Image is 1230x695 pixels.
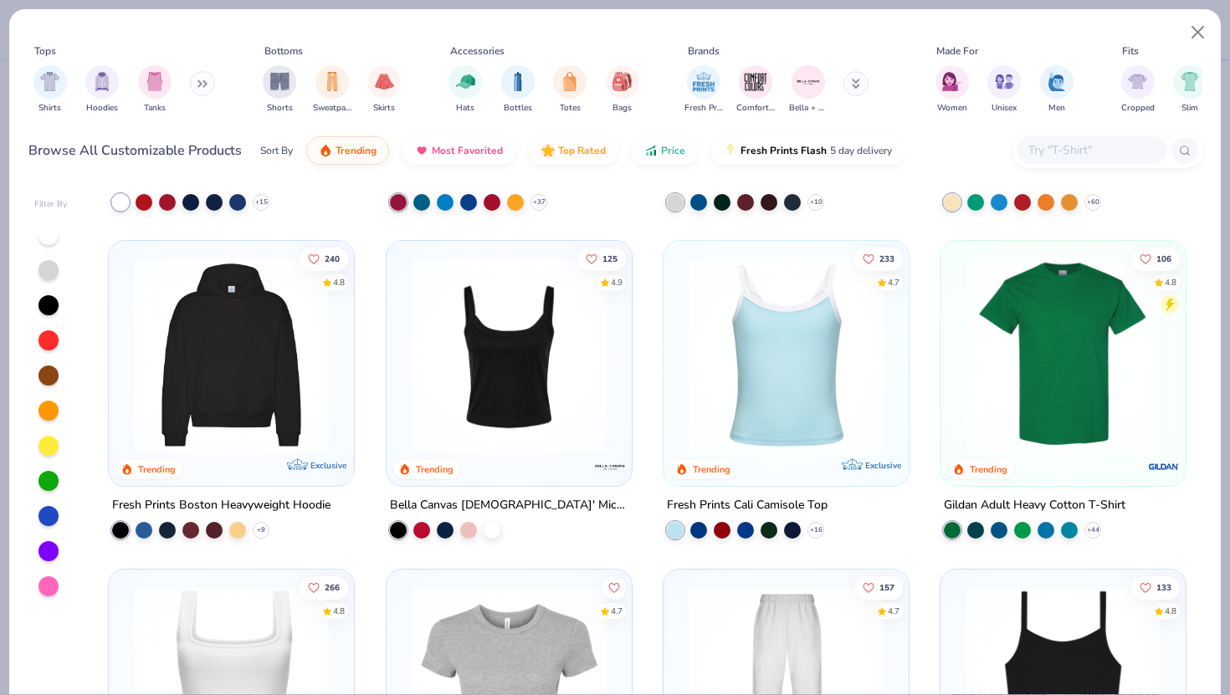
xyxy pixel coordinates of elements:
[1181,72,1199,91] img: Slim Image
[736,102,775,115] span: Comfort Colors
[1182,17,1214,49] button: Close
[987,65,1021,115] div: filter for Unisex
[1121,65,1155,115] div: filter for Cropped
[313,65,351,115] div: filter for Sweatpants
[1131,248,1180,271] button: Like
[448,65,482,115] button: filter button
[257,525,265,535] span: + 9
[1121,102,1155,115] span: Cropped
[28,141,242,161] div: Browse All Customizable Products
[300,248,348,271] button: Like
[789,65,828,115] button: filter button
[336,144,377,157] span: Trending
[144,102,166,115] span: Tanks
[325,255,340,263] span: 240
[577,248,625,271] button: Like
[529,136,618,165] button: Top Rated
[610,277,622,289] div: 4.9
[263,65,296,115] div: filter for Shorts
[892,258,1104,452] img: 61d0f7fa-d448-414b-acbf-5d07f88334cb
[854,575,903,599] button: Like
[390,495,628,516] div: Bella Canvas [DEMOGRAPHIC_DATA]' Micro Ribbed Scoop Tank
[610,605,622,617] div: 4.7
[854,248,903,271] button: Like
[1165,605,1176,617] div: 4.8
[325,583,340,591] span: 266
[602,255,617,263] span: 125
[1040,65,1074,115] button: filter button
[942,72,961,91] img: Women Image
[504,102,532,115] span: Bottles
[724,144,737,157] img: flash.gif
[711,136,905,165] button: Fresh Prints Flash5 day delivery
[270,72,290,91] img: Shorts Image
[561,72,579,91] img: Totes Image
[456,102,474,115] span: Hats
[809,525,822,535] span: + 16
[313,102,351,115] span: Sweatpants
[255,197,268,207] span: + 15
[319,144,332,157] img: trending.gif
[684,102,723,115] span: Fresh Prints
[736,65,775,115] div: filter for Comfort Colors
[684,65,723,115] div: filter for Fresh Prints
[606,65,639,115] button: filter button
[375,72,394,91] img: Skirts Image
[448,65,482,115] div: filter for Hats
[311,460,347,471] span: Exclusive
[34,198,68,211] div: Filter By
[402,136,515,165] button: Most Favorited
[944,167,1170,188] div: Comfort Colors Adult Heavyweight T-Shirt
[1087,525,1099,535] span: + 44
[333,277,345,289] div: 4.8
[612,102,632,115] span: Bags
[796,69,821,95] img: Bella + Canvas Image
[541,144,555,157] img: TopRated.gif
[661,144,685,157] span: Price
[684,65,723,115] button: filter button
[830,141,892,161] span: 5 day delivery
[789,65,828,115] div: filter for Bella + Canvas
[944,495,1125,516] div: Gildan Adult Heavy Cotton T-Shirt
[1121,65,1155,115] button: filter button
[957,258,1169,452] img: db319196-8705-402d-8b46-62aaa07ed94f
[1156,583,1171,591] span: 133
[323,72,341,91] img: Sweatpants Image
[146,72,164,91] img: Tanks Image
[33,65,67,115] div: filter for Shirts
[126,258,337,452] img: 91acfc32-fd48-4d6b-bdad-a4c1a30ac3fc
[1156,255,1171,263] span: 106
[553,65,587,115] button: filter button
[367,65,401,115] button: filter button
[865,460,901,471] span: Exclusive
[1048,72,1066,91] img: Men Image
[450,43,505,59] div: Accessories
[935,65,969,115] button: filter button
[680,258,892,452] img: a25d9891-da96-49f3-a35e-76288174bf3a
[553,65,587,115] div: filter for Totes
[532,197,545,207] span: + 37
[632,136,698,165] button: Price
[1027,141,1156,160] input: Try "T-Shirt"
[879,583,894,591] span: 157
[606,65,639,115] div: filter for Bags
[602,575,625,599] button: Like
[1122,43,1139,59] div: Fits
[263,65,296,115] button: filter button
[935,65,969,115] div: filter for Women
[34,43,56,59] div: Tops
[741,144,827,157] span: Fresh Prints Flash
[373,102,395,115] span: Skirts
[85,65,119,115] div: filter for Hoodies
[879,255,894,263] span: 233
[809,197,822,207] span: + 10
[1040,65,1074,115] div: filter for Men
[593,450,627,483] img: Bella + Canvas logo
[112,167,351,188] div: Fresh Prints [PERSON_NAME] Fit [PERSON_NAME] Shirt with Stripes
[1173,65,1207,115] button: filter button
[415,144,428,157] img: most_fav.gif
[612,72,631,91] img: Bags Image
[333,605,345,617] div: 4.8
[1165,277,1176,289] div: 4.8
[987,65,1021,115] button: filter button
